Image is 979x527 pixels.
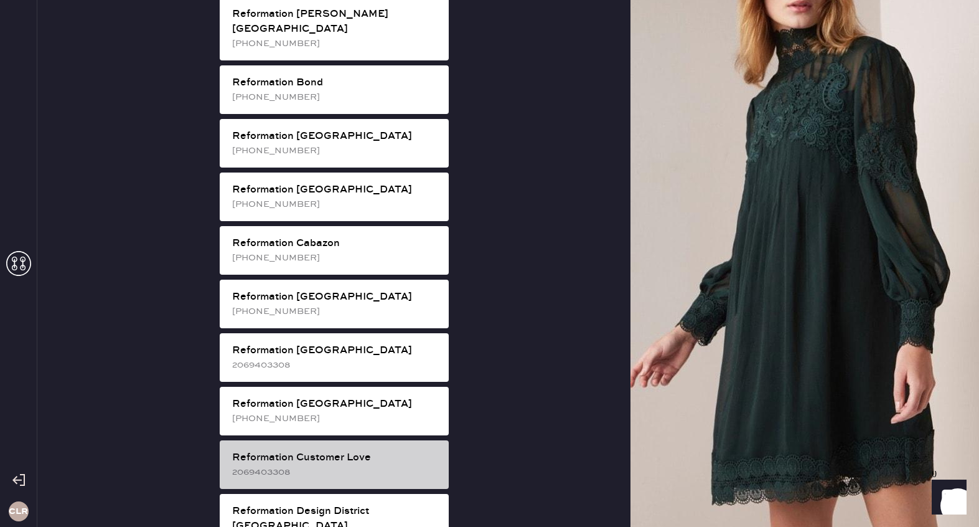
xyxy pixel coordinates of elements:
div: [PHONE_NUMBER] [232,90,439,104]
div: [PHONE_NUMBER] [232,197,439,211]
div: Reformation [GEOGRAPHIC_DATA] [232,183,439,197]
div: Reformation Bond [232,75,439,90]
div: Reformation [GEOGRAPHIC_DATA] [232,343,439,358]
div: Reformation [GEOGRAPHIC_DATA] [232,129,439,144]
div: [PHONE_NUMBER] [232,37,439,50]
div: Reformation Cabazon [232,236,439,251]
div: Reformation [GEOGRAPHIC_DATA] [232,397,439,412]
div: 2069403308 [232,465,439,479]
div: [PHONE_NUMBER] [232,412,439,425]
div: Reformation [GEOGRAPHIC_DATA] [232,290,439,305]
div: Reformation Customer Love [232,450,439,465]
iframe: Front Chat [920,471,973,525]
div: [PHONE_NUMBER] [232,144,439,158]
div: [PHONE_NUMBER] [232,305,439,318]
div: Reformation [PERSON_NAME][GEOGRAPHIC_DATA] [232,7,439,37]
div: [PHONE_NUMBER] [232,251,439,265]
h3: CLR [9,507,28,516]
div: 2069403308 [232,358,439,372]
